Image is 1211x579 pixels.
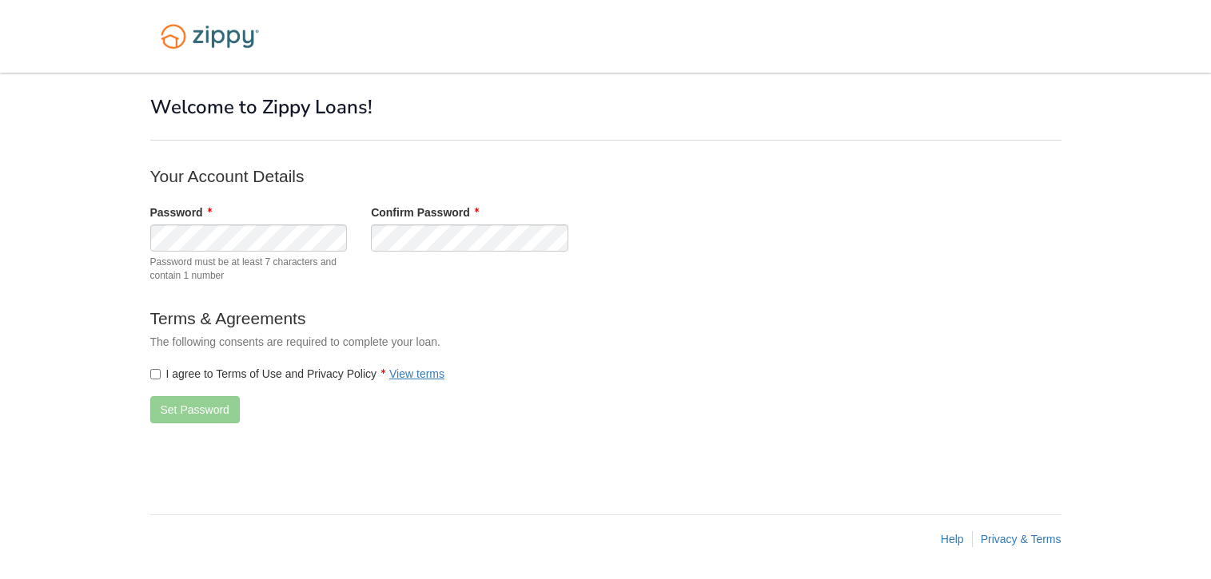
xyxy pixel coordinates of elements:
[150,97,1062,117] h1: Welcome to Zippy Loans!
[150,204,212,220] label: Password
[941,533,964,545] a: Help
[371,224,568,252] input: Verify Password
[150,256,348,283] span: Password must be at least 7 characters and contain 1 number
[150,334,790,350] p: The following consents are required to complete your loan.
[150,165,790,188] p: Your Account Details
[371,204,479,220] label: Confirm Password
[150,366,445,382] label: I agree to Terms of Use and Privacy Policy
[389,367,444,380] a: View terms
[150,369,161,379] input: I agree to Terms of Use and Privacy PolicyView terms
[150,396,240,423] button: Set Password
[981,533,1062,545] a: Privacy & Terms
[150,307,790,330] p: Terms & Agreements
[150,16,269,57] img: Logo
